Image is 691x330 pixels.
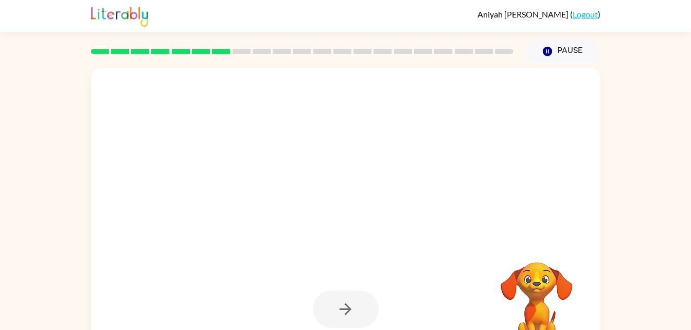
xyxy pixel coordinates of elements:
span: Aniyah [PERSON_NAME] [477,9,570,19]
div: ( ) [477,9,600,19]
button: Pause [526,40,600,63]
img: Literably [91,4,148,27]
a: Logout [573,9,598,19]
